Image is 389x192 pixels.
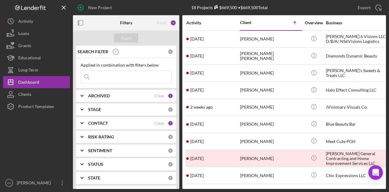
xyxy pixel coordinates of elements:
div: Clear [154,93,165,98]
div: 0 [168,175,173,181]
button: Loans [3,27,70,40]
div: Clients [18,88,31,102]
button: Grants [3,40,70,52]
div: [PERSON_NAME] [240,133,301,149]
div: Halo Effect Consulting LLC [326,82,387,98]
div: Long-Term [18,64,38,78]
div: Export [358,2,371,14]
b: SEARCH FILTER [77,49,108,54]
div: Business [326,20,387,25]
time: 2025-07-02 16:51 [190,88,204,93]
button: Dashboard [3,76,70,88]
time: 2025-09-16 19:37 [190,139,204,144]
b: ARCHIVED [88,93,110,98]
button: Educational [3,52,70,64]
div: [PERSON_NAME] 6 Visions LLC D/B/A/ NS6Visions Logistics [326,31,387,47]
div: [PERSON_NAME] [240,116,301,132]
button: Long-Term [3,64,70,76]
div: Diamonds Dynamic Beauty [326,48,387,64]
div: [PERSON_NAME] [240,65,301,81]
time: 2025-07-16 18:15 [190,54,204,58]
div: New Project [88,2,112,14]
div: Activity [186,20,239,25]
div: $669,500 [213,5,237,10]
text: DG [7,181,11,185]
div: Dashboard [18,76,39,90]
button: DG[PERSON_NAME] [3,177,70,189]
time: 2025-09-17 20:37 [190,71,204,75]
div: [PERSON_NAME] [PERSON_NAME] [240,48,301,64]
div: Meet Cute PGH [326,133,387,149]
time: 2025-09-18 17:49 [190,37,204,41]
div: Grants [18,40,31,53]
div: 1 [168,93,173,99]
div: Chic Expressions LLC [326,167,387,183]
button: Clients [3,88,70,100]
div: Loans [18,27,29,41]
div: Open Intercom Messenger [368,165,383,180]
b: STAGE [88,107,101,112]
b: Filters [120,20,132,25]
div: 1 [168,120,173,126]
div: JVisionary Visuals Co. [326,99,387,115]
div: Overview [302,20,325,25]
div: [PERSON_NAME] General Contracting and Home Improvement Services LLC [326,150,387,166]
button: Apply [114,33,138,43]
button: Product Templates [3,100,70,113]
div: 0 [168,162,173,167]
time: 2025-09-10 14:15 [190,173,204,178]
time: 2025-09-12 00:06 [190,156,204,161]
div: Applied in combination with filters below [81,63,172,68]
div: Reset [157,20,167,25]
div: [PERSON_NAME] [15,177,55,190]
div: Apply [121,33,132,43]
div: Activity [18,15,33,29]
button: New Project [73,2,118,14]
div: [PERSON_NAME]'s Sweets & Treats LLC [326,65,387,81]
div: 0 [168,148,173,153]
time: 2025-09-08 17:57 [190,105,213,110]
div: 0 [168,49,173,54]
b: STATUS [88,162,103,167]
b: RISK RATING [88,134,114,139]
div: Clear [154,121,165,126]
b: STATE [88,176,100,180]
div: 18 Projects • $669,500 Total [191,5,268,10]
div: [PERSON_NAME] [240,31,301,47]
div: 0 [168,134,173,140]
time: 2025-09-10 17:21 [190,122,204,127]
button: Export [352,2,386,14]
div: [PERSON_NAME] [240,167,301,183]
div: 0 [168,107,173,112]
div: [PERSON_NAME] [240,150,301,166]
b: SENTIMENT [88,148,112,153]
div: Client [240,20,270,25]
button: Activity [3,15,70,27]
div: [PERSON_NAME] [240,82,301,98]
div: [PERSON_NAME] [240,99,301,115]
div: Educational [18,52,41,65]
div: Blue Beauty Bar [326,116,387,132]
b: CONTACT [88,121,108,126]
div: Product Templates [18,100,54,114]
div: 2 [170,20,176,26]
